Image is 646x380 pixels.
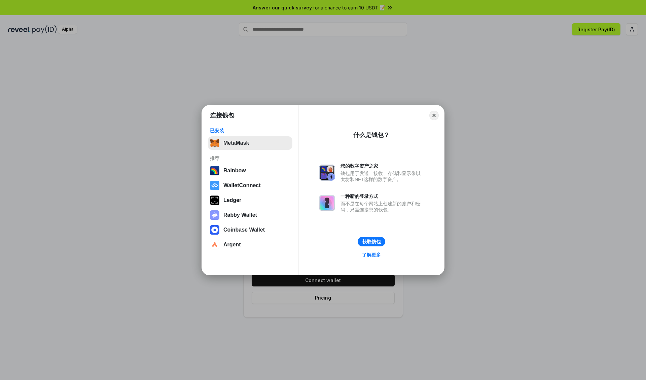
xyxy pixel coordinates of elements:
[319,165,335,181] img: svg+xml,%3Csvg%20xmlns%3D%22http%3A%2F%2Fwww.w3.org%2F2000%2Fsvg%22%20fill%3D%22none%22%20viewBox...
[223,197,241,203] div: Ledger
[210,166,219,175] img: svg+xml,%3Csvg%20width%3D%22120%22%20height%3D%22120%22%20viewBox%3D%220%200%20120%20120%22%20fil...
[208,238,292,251] button: Argent
[340,163,424,169] div: 您的数字资产之家
[210,196,219,205] img: svg+xml,%3Csvg%20xmlns%3D%22http%3A%2F%2Fwww.w3.org%2F2000%2Fsvg%22%20width%3D%2228%22%20height%3...
[208,179,292,192] button: WalletConnect
[208,164,292,177] button: Rainbow
[340,170,424,182] div: 钱包用于发送、接收、存储和显示像以太坊和NFT这样的数字资产。
[223,212,257,218] div: Rabby Wallet
[223,227,265,233] div: Coinbase Wallet
[319,195,335,211] img: svg+xml,%3Csvg%20xmlns%3D%22http%3A%2F%2Fwww.w3.org%2F2000%2Fsvg%22%20fill%3D%22none%22%20viewBox...
[210,240,219,249] img: svg+xml,%3Csvg%20width%3D%2228%22%20height%3D%2228%22%20viewBox%3D%220%200%2028%2028%22%20fill%3D...
[223,168,246,174] div: Rainbow
[210,155,290,161] div: 推荐
[223,242,241,248] div: Argent
[353,131,390,139] div: 什么是钱包？
[362,252,381,258] div: 了解更多
[340,201,424,213] div: 而不是在每个网站上创建新的账户和密码，只需连接您的钱包。
[429,111,439,120] button: Close
[223,140,249,146] div: MetaMask
[210,181,219,190] img: svg+xml,%3Csvg%20width%3D%2228%22%20height%3D%2228%22%20viewBox%3D%220%200%2028%2028%22%20fill%3D...
[223,182,261,188] div: WalletConnect
[208,223,292,237] button: Coinbase Wallet
[208,194,292,207] button: Ledger
[208,208,292,222] button: Rabby Wallet
[358,237,385,246] button: 获取钱包
[210,210,219,220] img: svg+xml,%3Csvg%20xmlns%3D%22http%3A%2F%2Fwww.w3.org%2F2000%2Fsvg%22%20fill%3D%22none%22%20viewBox...
[208,136,292,150] button: MetaMask
[210,138,219,148] img: svg+xml,%3Csvg%20fill%3D%22none%22%20height%3D%2233%22%20viewBox%3D%220%200%2035%2033%22%20width%...
[362,239,381,245] div: 获取钱包
[210,128,290,134] div: 已安装
[340,193,424,199] div: 一种新的登录方式
[210,111,234,119] h1: 连接钱包
[358,250,385,259] a: 了解更多
[210,225,219,235] img: svg+xml,%3Csvg%20width%3D%2228%22%20height%3D%2228%22%20viewBox%3D%220%200%2028%2028%22%20fill%3D...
